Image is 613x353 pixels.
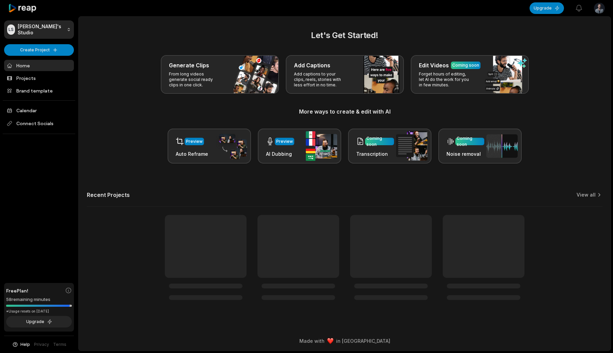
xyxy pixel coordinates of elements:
[87,107,602,116] h3: More ways to create & edit with AI
[216,133,247,159] img: auto_reframe.png
[452,62,479,68] div: Coming soon
[530,2,564,14] button: Upgrade
[87,29,602,41] h2: Let's Get Started!
[85,337,604,344] div: Made with in [GEOGRAPHIC_DATA]
[53,341,66,348] a: Terms
[396,131,427,161] img: transcription.png
[457,135,483,148] div: Coming soon
[366,135,393,148] div: Coming soon
[176,150,208,157] h3: Auto Reframe
[266,150,294,157] h3: AI Dubbing
[327,338,333,344] img: heart emoji
[6,309,72,314] div: *Usage resets on [DATE]
[4,117,74,130] span: Connect Socials
[419,71,472,88] p: Forget hours of editing, let AI do the work for you in few minutes.
[18,23,64,36] p: [PERSON_NAME]'s Studio
[577,191,596,198] a: View all
[294,61,330,69] h3: Add Captions
[4,105,74,116] a: Calendar
[419,61,449,69] h3: Edit Videos
[7,24,15,35] div: LS
[6,287,28,294] span: Free Plan!
[12,341,30,348] button: Help
[169,71,222,88] p: From long videos generate social ready clips in one click.
[4,72,74,84] a: Projects
[4,85,74,96] a: Brand template
[446,150,484,157] h3: Noise removal
[356,150,394,157] h3: Transcription
[294,71,347,88] p: Add captions to your clips, reels, stories with less effort in no time.
[20,341,30,348] span: Help
[87,191,130,198] h2: Recent Projects
[34,341,49,348] a: Privacy
[4,60,74,71] a: Home
[186,138,203,145] div: Preview
[6,296,72,303] div: 58 remaining minutes
[169,61,209,69] h3: Generate Clips
[6,316,72,327] button: Upgrade
[4,44,74,56] button: Create Project
[306,131,337,161] img: ai_dubbing.png
[486,134,518,158] img: noise_removal.png
[276,138,293,145] div: Preview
